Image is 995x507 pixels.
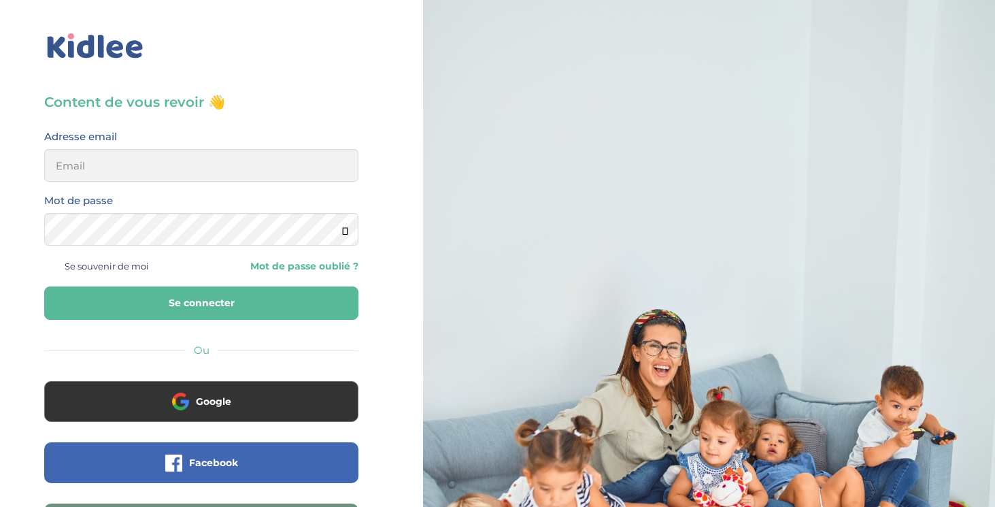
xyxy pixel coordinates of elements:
label: Mot de passe [44,192,113,210]
span: Google [196,395,231,408]
button: Se connecter [44,287,358,320]
span: Ou [194,344,209,357]
img: google.png [172,393,189,410]
h3: Content de vous revoir 👋 [44,93,358,112]
a: Google [44,404,358,417]
button: Facebook [44,442,358,483]
button: Google [44,381,358,422]
span: Se souvenir de moi [65,257,149,275]
img: facebook.png [165,455,182,472]
input: Email [44,149,358,182]
a: Facebook [44,465,358,478]
label: Adresse email [44,128,117,146]
a: Mot de passe oublié ? [212,260,358,273]
span: Facebook [189,456,238,470]
img: logo_kidlee_bleu [44,31,146,62]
